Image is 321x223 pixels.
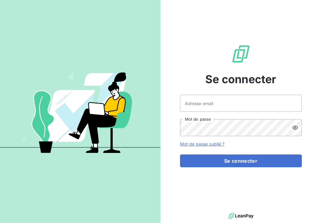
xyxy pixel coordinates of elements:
input: placeholder [180,95,302,112]
img: Logo LeanPay [231,44,251,64]
span: Se connecter [205,71,277,87]
img: logo [228,211,253,221]
button: Se connecter [180,154,302,167]
a: Mot de passe oublié ? [180,141,225,147]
